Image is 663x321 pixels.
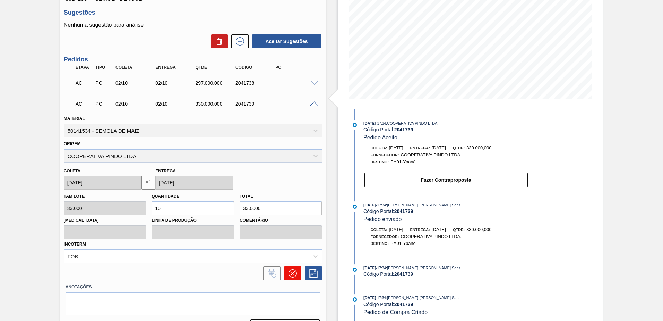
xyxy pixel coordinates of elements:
[74,96,95,112] div: Aguardando Composição de Carga
[394,302,413,307] strong: 2041739
[466,145,491,150] span: 330.000,000
[376,122,386,125] span: - 17:34
[394,208,413,214] strong: 2041739
[390,241,416,246] span: PY01-Ypané
[410,146,430,150] span: Entrega:
[155,176,233,190] input: dd/mm/yyyy
[66,282,320,292] label: Anotações
[363,266,376,270] span: [DATE]
[141,176,155,190] button: locked
[363,309,428,315] span: Pedido de Compra Criado
[363,203,376,207] span: [DATE]
[386,266,460,270] span: : [PERSON_NAME] [PERSON_NAME] Saes
[228,34,249,48] div: Nova sugestão
[64,194,85,199] label: Tam lote
[240,194,253,199] label: Total
[64,168,80,173] label: Coleta
[152,215,234,225] label: Linha de Produção
[64,141,81,146] label: Origem
[353,205,357,209] img: atual
[363,302,528,307] div: Código Portal:
[353,297,357,302] img: atual
[371,234,399,239] span: Fornecedor:
[281,266,301,280] div: Cancelar pedido
[114,101,158,107] div: 02/10/2025
[376,296,386,300] span: - 17:34
[394,271,413,277] strong: 2041739
[363,296,376,300] span: [DATE]
[401,234,462,239] span: COOPERATIVA PINDO LTDA.
[301,266,322,280] div: Salvar Pedido
[363,134,397,140] span: Pedido Aceito
[353,267,357,272] img: atual
[363,216,402,222] span: Pedido enviado
[371,160,389,164] span: Destino:
[234,65,278,70] div: Código
[274,65,318,70] div: PO
[154,80,198,86] div: 02/10/2025
[363,121,376,125] span: [DATE]
[240,215,322,225] label: Comentário
[410,228,430,232] span: Entrega:
[154,101,198,107] div: 02/10/2025
[363,208,528,214] div: Código Portal:
[252,34,321,48] button: Aceitar Sugestões
[234,80,278,86] div: 2041738
[64,116,85,121] label: Material
[432,227,446,232] span: [DATE]
[74,65,95,70] div: Etapa
[194,65,239,70] div: Qtde
[144,179,153,187] img: locked
[432,145,446,150] span: [DATE]
[376,266,386,270] span: - 17:34
[363,127,528,132] div: Código Portal:
[371,241,389,246] span: Destino:
[389,227,403,232] span: [DATE]
[114,65,158,70] div: Coleta
[76,80,93,86] p: AC
[194,101,239,107] div: 330.000,000
[386,121,439,125] span: : COOPERATIVA PINDO LTDA.
[154,65,198,70] div: Entrega
[114,80,158,86] div: 02/10/2025
[364,173,528,187] button: Fazer Contraproposta
[234,101,278,107] div: 2041739
[94,101,114,107] div: Pedido de Compra
[208,34,228,48] div: Excluir Sugestões
[152,194,179,199] label: Quantidade
[390,159,416,164] span: PY01-Ypané
[401,152,462,157] span: COOPERATIVA PINDO LTDA.
[453,228,465,232] span: Qtde:
[466,227,491,232] span: 330.000,000
[64,56,322,63] h3: Pedidos
[249,34,322,49] div: Aceitar Sugestões
[64,9,322,16] h3: Sugestões
[376,203,386,207] span: - 17:34
[386,296,460,300] span: : [PERSON_NAME] [PERSON_NAME] Saes
[389,145,403,150] span: [DATE]
[371,228,387,232] span: Coleta:
[194,80,239,86] div: 297.000,000
[74,75,95,91] div: Aguardando Composição de Carga
[64,176,142,190] input: dd/mm/yyyy
[94,65,114,70] div: Tipo
[64,22,322,28] p: Nenhuma sugestão para análise
[94,80,114,86] div: Pedido de Compra
[394,127,413,132] strong: 2041739
[76,101,93,107] p: AC
[260,266,281,280] div: Informar alteração no pedido
[353,123,357,127] img: atual
[371,146,387,150] span: Coleta:
[363,271,528,277] div: Código Portal:
[386,203,460,207] span: : [PERSON_NAME] [PERSON_NAME] Saes
[68,253,78,259] div: FOB
[64,242,86,247] label: Incoterm
[155,168,176,173] label: Entrega
[453,146,465,150] span: Qtde:
[371,153,399,157] span: Fornecedor:
[64,215,146,225] label: [MEDICAL_DATA]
